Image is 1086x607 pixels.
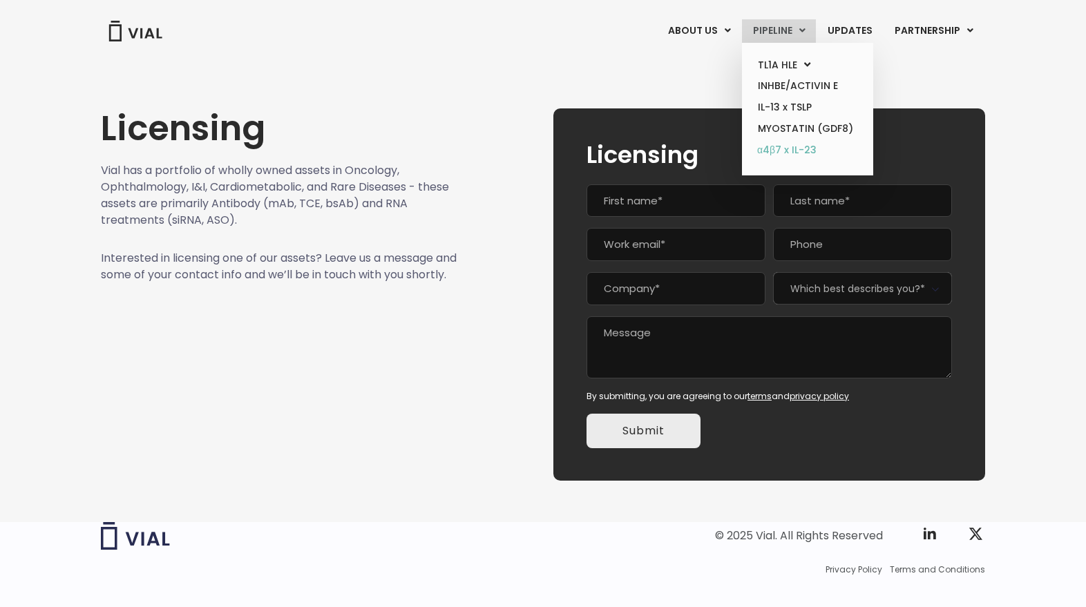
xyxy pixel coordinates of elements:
p: Vial has a portfolio of wholly owned assets in Oncology, Ophthalmology, I&I, Cardiometabolic, and... [101,162,457,229]
a: INHBE/ACTIVIN E [747,75,868,97]
a: privacy policy [790,390,849,402]
a: Terms and Conditions [890,563,985,576]
p: Interested in licensing one of our assets? Leave us a message and some of your contact info and w... [101,250,457,283]
input: First name* [587,184,765,218]
input: Phone [773,228,952,261]
div: © 2025 Vial. All Rights Reserved [715,528,883,543]
span: Which best describes you?* [773,272,952,305]
img: Vial logo wih "Vial" spelled out [101,522,170,550]
img: Vial Logo [108,21,163,41]
input: Work email* [587,228,765,261]
a: TL1A HLEMenu Toggle [747,55,868,76]
h1: Licensing [101,108,457,148]
a: ABOUT USMenu Toggle [657,19,741,43]
a: PARTNERSHIPMenu Toggle [884,19,984,43]
input: Last name* [773,184,952,218]
a: terms [747,390,772,402]
input: Submit [587,414,701,448]
div: By submitting, you are agreeing to our and [587,390,952,403]
a: IL-13 x TSLP [747,97,868,118]
h2: Licensing [587,142,952,168]
a: α4β7 x IL-23 [747,139,868,162]
a: PIPELINEMenu Toggle [742,19,816,43]
a: MYOSTATIN (GDF8) [747,118,868,139]
input: Company* [587,272,765,305]
a: Privacy Policy [826,563,882,576]
a: UPDATES [817,19,883,43]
